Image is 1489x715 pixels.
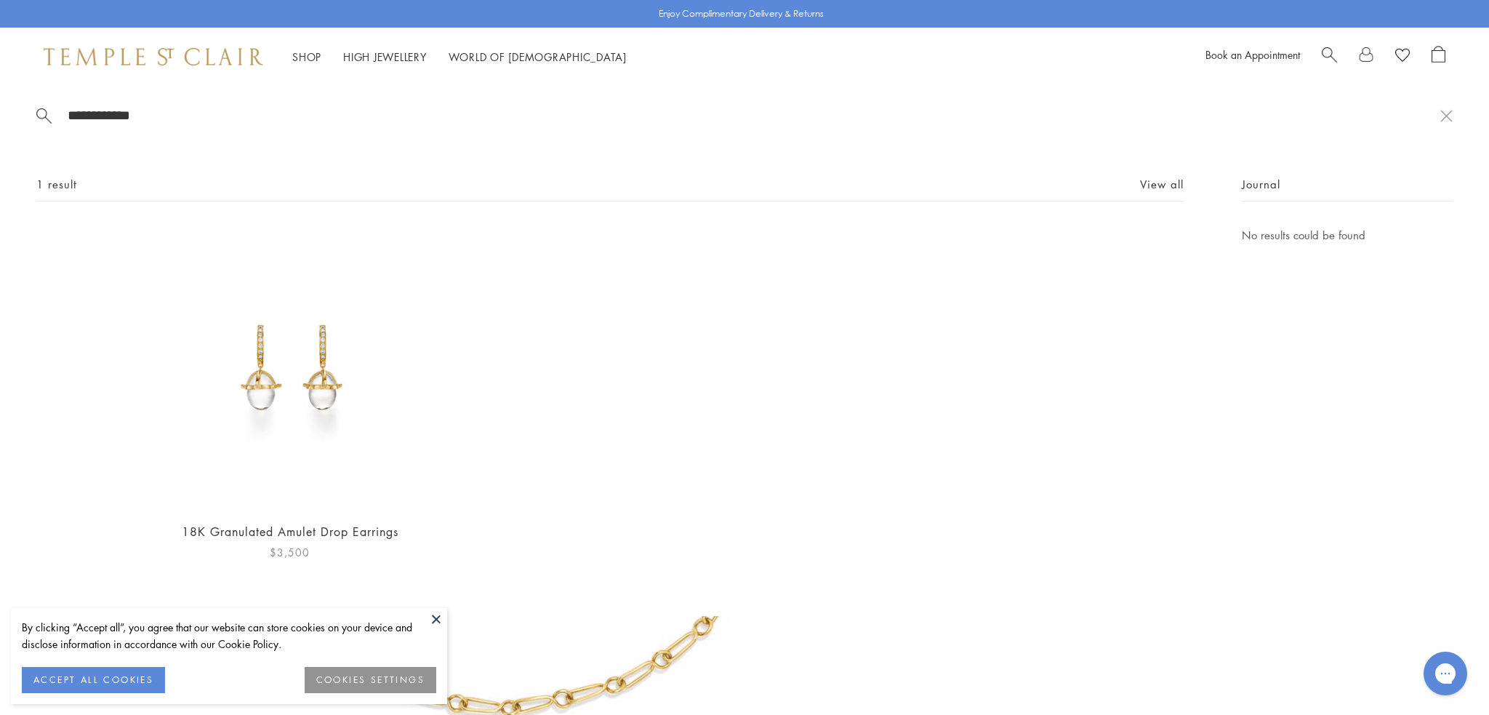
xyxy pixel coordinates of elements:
[1242,175,1280,193] span: Journal
[44,48,263,65] img: Temple St. Clair
[1242,226,1453,244] p: No results could be found
[22,619,436,652] div: By clicking “Accept all”, you agree that our website can store cookies on your device and disclos...
[270,544,310,561] span: $3,500
[182,524,398,540] a: 18K Granulated Amulet Drop Earrings
[1432,46,1445,68] a: Open Shopping Bag
[292,49,321,64] a: ShopShop
[148,226,432,510] img: 18K Granulated Amulet Drop Earrings
[292,48,627,66] nav: Main navigation
[659,7,824,21] p: Enjoy Complimentary Delivery & Returns
[22,667,165,693] button: ACCEPT ALL COOKIES
[1205,47,1300,62] a: Book an Appointment
[305,667,436,693] button: COOKIES SETTINGS
[1140,176,1184,192] a: View all
[36,175,77,193] span: 1 result
[343,49,427,64] a: High JewelleryHigh Jewellery
[1416,647,1474,700] iframe: Gorgias live chat messenger
[1395,46,1410,68] a: View Wishlist
[449,49,627,64] a: World of [DEMOGRAPHIC_DATA]World of [DEMOGRAPHIC_DATA]
[1322,46,1337,68] a: Search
